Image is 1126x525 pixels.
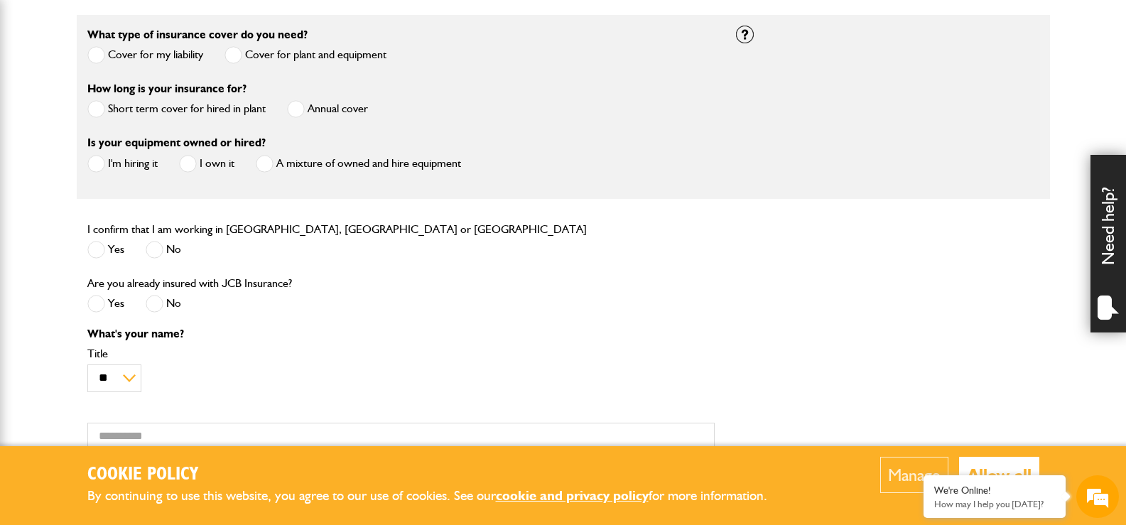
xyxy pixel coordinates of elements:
label: Is your equipment owned or hired? [87,137,266,148]
label: I confirm that I am working in [GEOGRAPHIC_DATA], [GEOGRAPHIC_DATA] or [GEOGRAPHIC_DATA] [87,224,587,235]
h2: Cookie Policy [87,464,791,486]
div: We're Online! [934,485,1055,497]
a: cookie and privacy policy [496,487,649,504]
div: Need help? [1090,155,1126,332]
label: Cover for plant and equipment [224,46,386,64]
label: Annual cover [287,100,368,118]
button: Allow all [959,457,1039,493]
label: Yes [87,295,124,313]
p: What's your name? [87,328,715,340]
label: Cover for my liability [87,46,203,64]
p: How may I help you today? [934,499,1055,509]
label: What type of insurance cover do you need? [87,29,308,40]
label: No [146,295,181,313]
button: Manage [880,457,948,493]
label: Yes [87,241,124,259]
label: I'm hiring it [87,155,158,173]
label: Title [87,348,715,359]
label: Short term cover for hired in plant [87,100,266,118]
label: Are you already insured with JCB Insurance? [87,278,292,289]
label: No [146,241,181,259]
label: How long is your insurance for? [87,83,247,94]
label: A mixture of owned and hire equipment [256,155,461,173]
label: I own it [179,155,234,173]
p: By continuing to use this website, you agree to our use of cookies. See our for more information. [87,485,791,507]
